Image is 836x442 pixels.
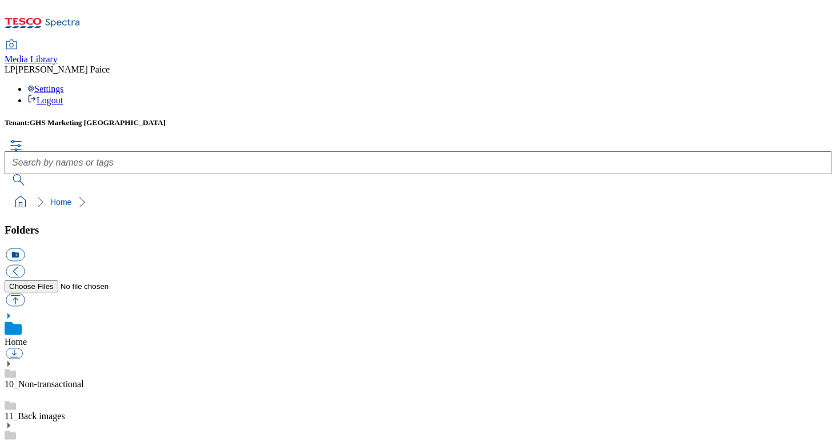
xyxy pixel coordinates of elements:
[5,118,831,127] h5: Tenant:
[27,95,63,105] a: Logout
[5,41,58,65] a: Media Library
[27,84,64,94] a: Settings
[30,118,166,127] span: GHS Marketing [GEOGRAPHIC_DATA]
[5,65,15,74] span: LP
[5,224,831,236] h3: Folders
[15,65,110,74] span: [PERSON_NAME] Paice
[5,411,65,421] a: 11_Back images
[5,191,831,213] nav: breadcrumb
[5,151,831,174] input: Search by names or tags
[5,54,58,64] span: Media Library
[50,198,71,207] a: Home
[11,193,30,211] a: home
[5,379,84,389] a: 10_Non-transactional
[5,337,27,347] a: Home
